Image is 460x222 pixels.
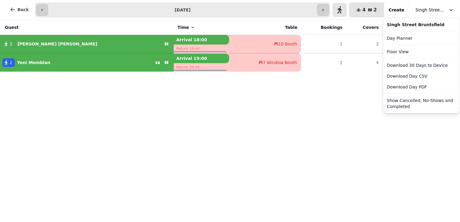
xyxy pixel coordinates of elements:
div: Singh Street Bruntsfield [384,19,458,30]
a: Day Planner [384,33,458,44]
button: Download Day PDF [384,82,458,92]
button: Singh Street Bruntsfield [412,5,458,15]
button: Show Cancelled, No-Shows and Completed [384,95,458,112]
a: Floor View [384,46,458,57]
button: Download 30 Days to Device [384,60,458,71]
button: Download Day CSV [384,71,458,82]
div: Singh Street Bruntsfield [383,18,460,113]
span: Singh Street Bruntsfield [415,7,446,13]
